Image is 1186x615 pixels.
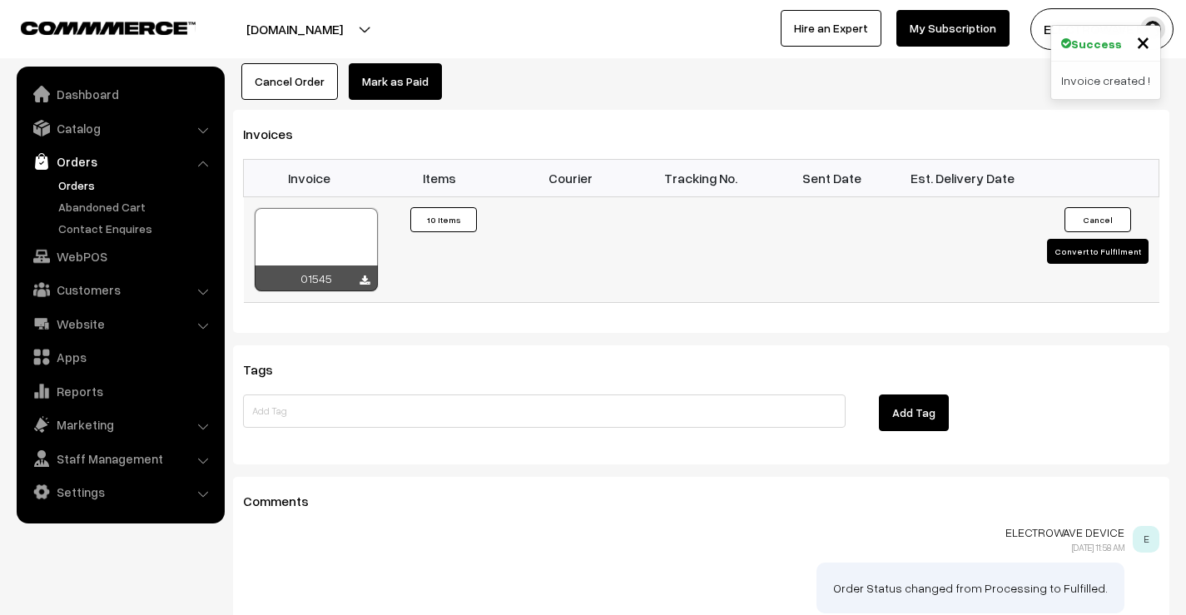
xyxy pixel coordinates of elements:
[349,63,442,100] a: Mark as Paid
[54,198,219,216] a: Abandoned Cart
[21,409,219,439] a: Marketing
[21,79,219,109] a: Dashboard
[21,17,166,37] a: COMMMERCE
[54,176,219,194] a: Orders
[1047,239,1149,264] button: Convert to Fulfilment
[1051,62,1160,99] div: Invoice created !
[188,8,401,50] button: [DOMAIN_NAME]
[1072,542,1124,553] span: [DATE] 11:58 AM
[375,160,505,196] th: Items
[21,241,219,271] a: WebPOS
[241,63,338,100] button: Cancel Order
[243,361,293,378] span: Tags
[767,160,897,196] th: Sent Date
[243,394,846,428] input: Add Tag
[21,146,219,176] a: Orders
[410,207,477,232] button: 10 Items
[243,493,329,509] span: Comments
[21,22,196,34] img: COMMMERCE
[243,126,313,142] span: Invoices
[833,579,1108,597] p: Order Status changed from Processing to Fulfilled.
[1136,29,1150,54] button: Close
[21,376,219,406] a: Reports
[21,275,219,305] a: Customers
[1071,35,1122,52] strong: Success
[54,220,219,237] a: Contact Enquires
[896,10,1010,47] a: My Subscription
[879,394,949,431] button: Add Tag
[244,160,375,196] th: Invoice
[1133,526,1159,553] span: E
[21,444,219,474] a: Staff Management
[505,160,636,196] th: Courier
[1030,8,1174,50] button: ELECTROWAVE DE…
[21,477,219,507] a: Settings
[243,526,1124,539] p: ELECTROWAVE DEVICE
[636,160,767,196] th: Tracking No.
[1064,207,1131,232] button: Cancel
[1136,26,1150,57] span: ×
[1140,17,1165,42] img: user
[897,160,1028,196] th: Est. Delivery Date
[21,342,219,372] a: Apps
[255,265,378,291] div: 01545
[21,113,219,143] a: Catalog
[781,10,881,47] a: Hire an Expert
[21,309,219,339] a: Website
